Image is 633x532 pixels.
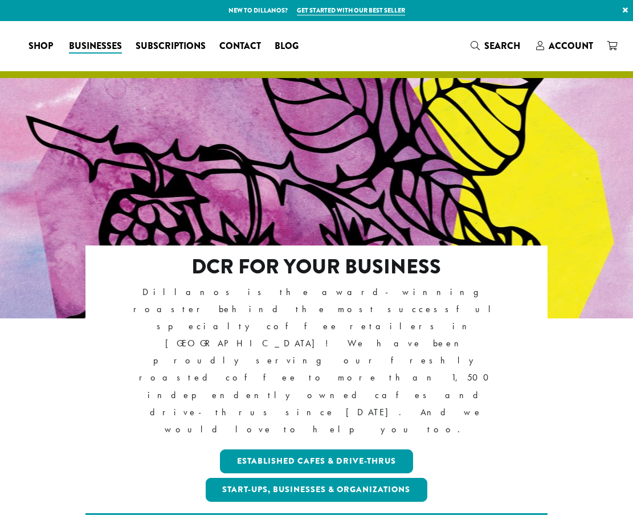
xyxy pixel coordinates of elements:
a: Get started with our best seller [297,6,405,15]
span: Businesses [69,39,122,54]
a: Start-ups, Businesses & Organizations [206,478,428,502]
a: Established Cafes & Drive-Thrus [220,449,413,473]
span: Search [484,39,520,52]
span: Blog [275,39,299,54]
span: Subscriptions [136,39,206,54]
a: Shop [22,37,62,55]
h2: DCR FOR YOUR BUSINESS [132,255,501,279]
span: Contact [219,39,261,54]
span: Account [549,39,593,52]
p: Dillanos is the award-winning roaster behind the most successful specialty coffee retailers in [G... [132,284,501,438]
a: Search [464,36,529,55]
span: Shop [28,39,53,54]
